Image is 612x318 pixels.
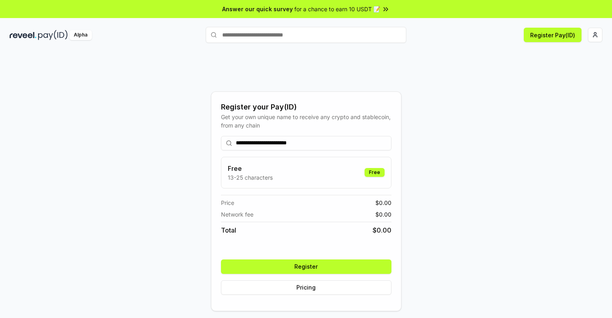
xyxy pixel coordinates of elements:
[10,30,36,40] img: reveel_dark
[228,173,273,182] p: 13-25 characters
[221,280,391,295] button: Pricing
[524,28,582,42] button: Register Pay(ID)
[228,164,273,173] h3: Free
[375,210,391,219] span: $ 0.00
[365,168,385,177] div: Free
[294,5,380,13] span: for a chance to earn 10 USDT 📝
[373,225,391,235] span: $ 0.00
[222,5,293,13] span: Answer our quick survey
[221,113,391,130] div: Get your own unique name to receive any crypto and stablecoin, from any chain
[69,30,92,40] div: Alpha
[38,30,68,40] img: pay_id
[221,198,234,207] span: Price
[221,225,236,235] span: Total
[375,198,391,207] span: $ 0.00
[221,210,253,219] span: Network fee
[221,259,391,274] button: Register
[221,101,391,113] div: Register your Pay(ID)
